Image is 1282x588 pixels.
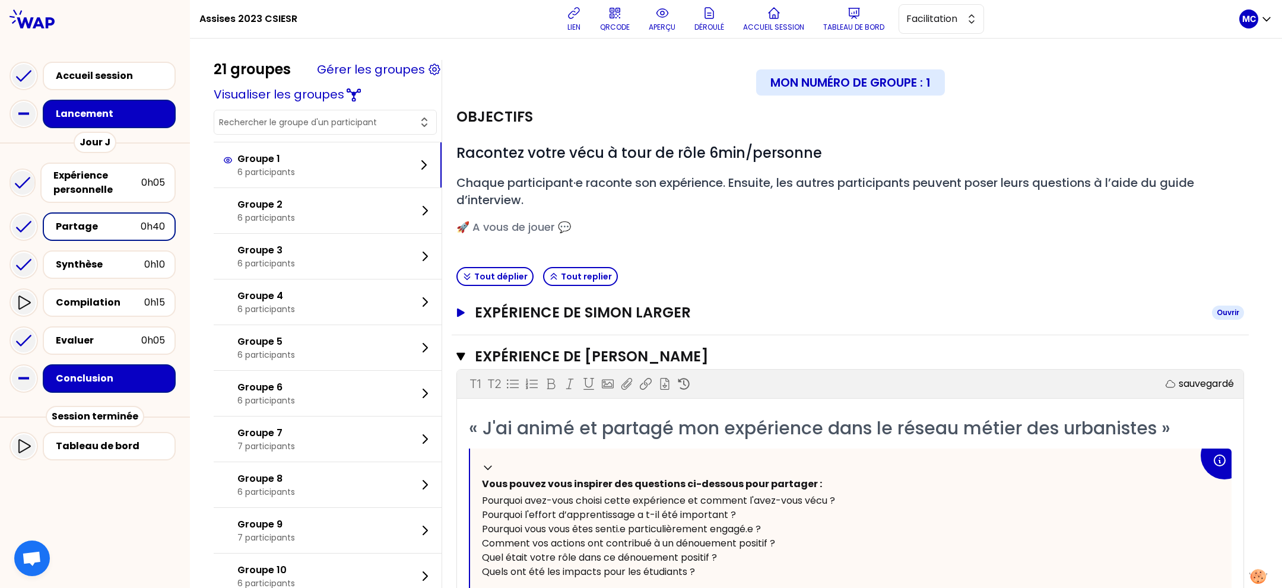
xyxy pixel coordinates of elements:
h3: Expérience de [PERSON_NAME] [475,347,1198,366]
button: Visualiser les groupes [214,86,344,103]
button: Accueil session [738,1,809,37]
h2: Objectifs [456,107,533,126]
p: lien [567,23,580,32]
p: Groupe 7 [237,426,295,440]
p: QRCODE [600,23,630,32]
p: 6 participants [237,486,295,498]
p: 6 participants [237,258,295,269]
p: aperçu [649,23,675,32]
input: Rechercher le groupe d'un participant [219,116,417,128]
button: Déroulé [690,1,729,37]
span: Pourquoi l'effort d’apprentissage a t-il été important ? Pourquoi vous vous êtes senti.e particul... [482,508,775,550]
p: 6 participants [237,395,295,406]
span: 🚀 A vous de jouer 💬 [456,220,571,234]
span: Vous pouvez vous inspirer des questions ci-dessous pour partager : [482,477,822,491]
p: Déroulé [694,23,724,32]
div: Accueil session [56,69,170,83]
button: aperçu [644,1,680,37]
p: T2 [487,376,501,392]
div: Conclusion [56,371,165,386]
div: 0h15 [144,295,165,310]
p: Groupe 10 [237,563,295,577]
p: T1 [469,376,481,392]
div: Tableau de bord [56,439,170,453]
div: Ouvrir [1212,306,1244,320]
p: Groupe 3 [237,243,295,258]
p: Groupe 1 [237,152,295,166]
button: Gérer les groupes [317,61,425,78]
button: Tout replier [543,267,618,286]
p: 6 participants [237,349,295,361]
p: 7 participants [237,532,295,543]
h3: Expérience de Simon LARGER [475,303,1202,322]
button: Expérience de Simon LARGEROuvrir [456,303,1244,322]
p: Groupe 4 [237,289,295,303]
div: Mon numéro de groupe : 1 [756,69,945,96]
button: Expérience de [PERSON_NAME] [456,347,1244,366]
button: Tout déplier [456,267,534,286]
span: Racontez votre vécu à tour de rôle 6min/personne [456,143,822,163]
span: Facilitation [906,12,960,26]
div: Compilation [56,295,144,310]
p: Groupe 2 [237,198,295,212]
span: Quels ont été les impacts pour les étudiants ? [482,565,695,579]
span: « J'ai animé et partagé mon expérience dans le réseau métier des urbanistes » [469,415,1170,441]
div: Session terminée [46,406,144,427]
div: Expérience personnelle [53,169,141,197]
p: MC [1242,13,1256,25]
span: Chaque participant·e raconte son expérience. Ensuite, les autres participants peuvent poser leurs... [456,174,1197,208]
span: Quel était votre rôle dans ce dénouement positif ? [482,551,717,564]
p: Accueil session [743,23,804,32]
div: Ouvrir le chat [14,541,50,576]
p: 6 participants [237,166,295,178]
div: 0h40 [141,220,165,234]
span: Pourquoi avez-vous choisi cette expérience et comment l'avez-vous vécu ? [482,494,835,507]
div: 0h05 [141,333,165,348]
button: Facilitation [899,4,984,34]
div: Jour J [74,132,116,153]
div: 0h05 [141,176,165,190]
p: Groupe 8 [237,472,295,486]
div: 21 groupes [214,60,291,79]
div: Lancement [56,107,170,121]
p: 6 participants [237,212,295,224]
p: Groupe 6 [237,380,295,395]
button: MC [1239,9,1273,28]
p: 6 participants [237,303,295,315]
p: sauvegardé [1179,377,1234,391]
p: Groupe 5 [237,335,295,349]
button: Tableau de bord [818,1,889,37]
p: 7 participants [237,440,295,452]
div: Partage [56,220,141,234]
div: Evaluer [56,333,141,348]
button: lien [562,1,586,37]
div: Synthèse [56,258,144,272]
div: 0h10 [144,258,165,272]
p: Tableau de bord [823,23,884,32]
button: QRCODE [595,1,634,37]
p: Groupe 9 [237,517,295,532]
